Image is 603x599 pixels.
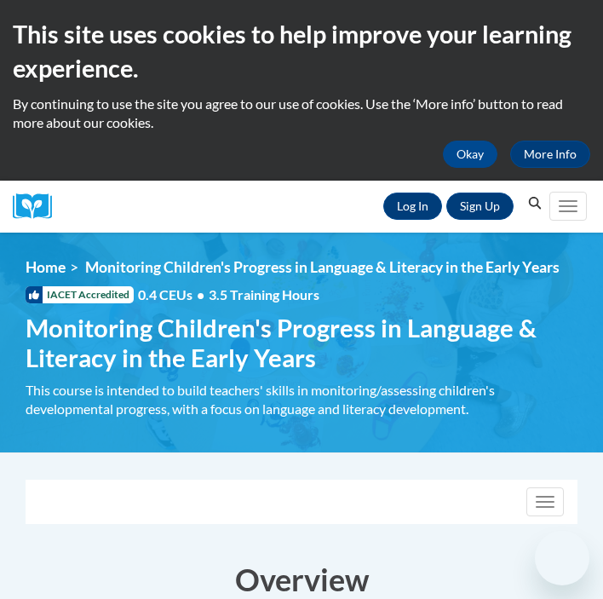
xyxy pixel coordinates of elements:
iframe: Button to launch messaging window [535,531,589,585]
img: Logo brand [13,193,64,220]
p: By continuing to use the site you agree to our use of cookies. Use the ‘More info’ button to read... [13,95,590,132]
span: IACET Accredited [26,286,134,303]
button: Search [522,193,548,214]
span: 0.4 CEUs [138,285,319,304]
a: Register [446,193,514,220]
a: More Info [510,141,590,168]
h2: This site uses cookies to help improve your learning experience. [13,17,590,86]
div: This course is intended to build teachers' skills in monitoring/assessing children's developmenta... [26,381,577,418]
span: • [197,286,204,302]
a: Cox Campus [13,193,64,220]
span: 3.5 Training Hours [209,286,319,302]
a: Log In [383,193,442,220]
span: Monitoring Children's Progress in Language & Literacy in the Early Years [85,258,560,276]
div: Main menu [548,181,590,233]
button: Okay [443,141,497,168]
a: Home [26,258,66,276]
span: Monitoring Children's Progress in Language & Literacy in the Early Years [26,313,577,372]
